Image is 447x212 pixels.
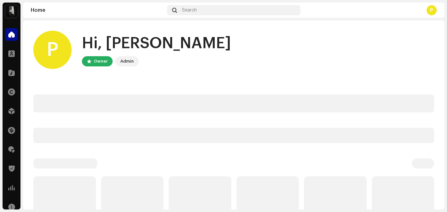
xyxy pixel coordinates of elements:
div: Home [31,8,164,13]
div: Admin [120,57,134,65]
span: Search [182,8,197,13]
img: 28cd5e4f-d8b3-4e3e-9048-38ae6d8d791a [5,5,18,18]
div: Hi, [PERSON_NAME] [82,33,231,54]
div: P [427,5,437,15]
div: P [33,31,72,69]
div: Owner [94,57,108,65]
